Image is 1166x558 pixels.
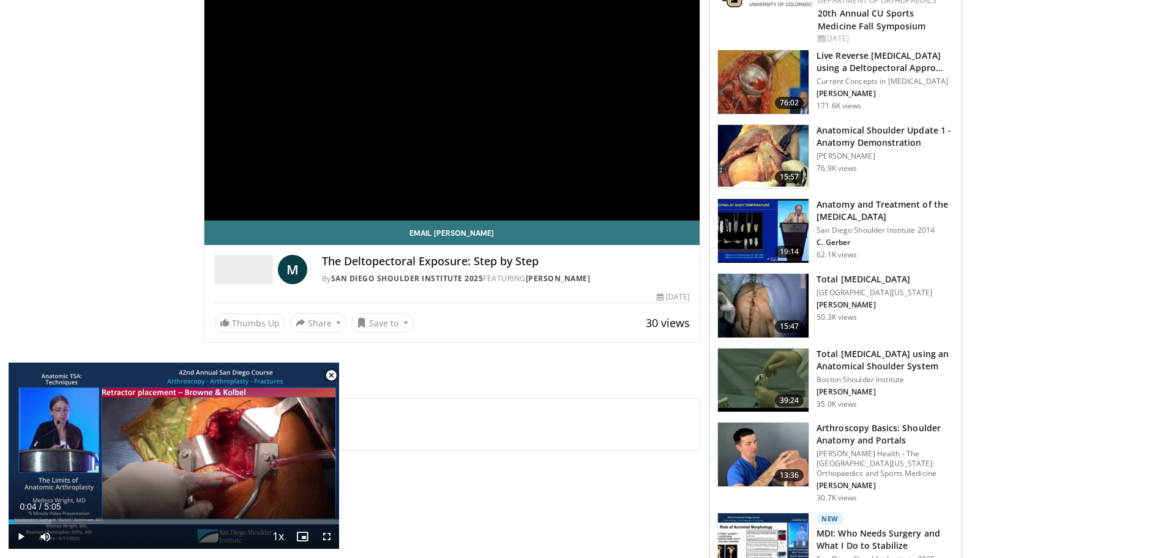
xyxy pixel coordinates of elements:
[817,273,932,285] h3: Total [MEDICAL_DATA]
[717,273,954,338] a: 15:47 Total [MEDICAL_DATA] [GEOGRAPHIC_DATA][US_STATE] [PERSON_NAME] 50.3K views
[322,273,690,284] div: By FEATURING
[817,101,861,111] p: 171.6K views
[278,255,307,284] a: M
[817,151,954,161] p: [PERSON_NAME]
[266,524,290,549] button: Playback Rate
[290,524,315,549] button: Enable picture-in-picture mode
[646,315,690,330] span: 30 views
[44,502,61,511] span: 5:05
[315,524,339,549] button: Fullscreen
[717,348,954,413] a: 39:24 Total [MEDICAL_DATA] using an Anatomical Shoulder System Boston Shoulder Institute [PERSON_...
[817,250,857,260] p: 62.1K views
[9,363,339,549] video-js: Video Player
[775,320,804,333] span: 15:47
[817,124,954,149] h3: Anatomical Shoulder Update 1 - Anatomy Demonstration
[717,422,954,503] a: 13:36 Arthroscopy Basics: Shoulder Anatomy and Portals [PERSON_NAME] Health - The [GEOGRAPHIC_DAT...
[817,481,954,491] p: [PERSON_NAME]
[214,255,273,284] img: San Diego Shoulder Institute 2025
[290,313,347,333] button: Share
[817,493,857,503] p: 30.7K views
[718,274,809,337] img: 38826_0000_3.png.150x105_q85_crop-smart_upscale.jpg
[657,292,690,303] div: [DATE]
[331,273,484,284] a: San Diego Shoulder Institute 2025
[20,502,36,511] span: 0:04
[9,519,339,524] div: Progress Bar
[9,524,33,549] button: Play
[817,225,954,235] p: San Diego Shoulder Institute 2014
[775,97,804,109] span: 76:02
[817,77,954,86] p: Current Concepts in [MEDICAL_DATA]
[817,238,954,247] p: C. Gerber
[817,300,932,310] p: [PERSON_NAME]
[526,273,591,284] a: [PERSON_NAME]
[351,313,414,333] button: Save to
[319,363,343,388] button: Close
[204,221,700,245] a: Email [PERSON_NAME]
[717,198,954,263] a: 19:14 Anatomy and Treatment of the [MEDICAL_DATA] San Diego Shoulder Institute 2014 C. Gerber 62....
[775,246,804,258] span: 19:14
[817,513,843,525] p: New
[39,502,42,511] span: /
[718,199,809,263] img: 58008271-3059-4eea-87a5-8726eb53a503.150x105_q85_crop-smart_upscale.jpg
[718,423,809,486] img: 9534a039-0eaa-4167-96cf-d5be049a70d8.150x105_q85_crop-smart_upscale.jpg
[775,394,804,407] span: 39:24
[818,7,925,32] a: 20th Annual CU Sports Medicine Fall Symposium
[718,50,809,114] img: 684033_3.png.150x105_q85_crop-smart_upscale.jpg
[817,89,954,99] p: [PERSON_NAME]
[817,375,954,385] p: Boston Shoulder Institute
[717,124,954,189] a: 15:57 Anatomical Shoulder Update 1 - Anatomy Demonstration [PERSON_NAME] 76.9K views
[718,349,809,412] img: 38824_0000_3.png.150x105_q85_crop-smart_upscale.jpg
[817,50,954,74] h3: Live Reverse [MEDICAL_DATA] using a Deltopectoral Appro…
[817,164,857,173] p: 76.9K views
[817,198,954,223] h3: Anatomy and Treatment of the [MEDICAL_DATA]
[817,387,954,397] p: [PERSON_NAME]
[775,469,804,481] span: 13:36
[204,372,701,388] span: Comments 0
[818,33,952,44] div: [DATE]
[817,399,857,409] p: 35.0K views
[718,125,809,189] img: laj_3.png.150x105_q85_crop-smart_upscale.jpg
[775,171,804,183] span: 15:57
[33,524,58,549] button: Mute
[817,348,954,372] h3: Total [MEDICAL_DATA] using an Anatomical Shoulder System
[322,255,690,268] h4: The Deltopectoral Exposure: Step by Step
[817,312,857,322] p: 50.3K views
[717,50,954,115] a: 76:02 Live Reverse [MEDICAL_DATA] using a Deltopectoral Appro… Current Concepts in [MEDICAL_DATA]...
[817,449,954,478] p: [PERSON_NAME] Health - The [GEOGRAPHIC_DATA][US_STATE]: Orthopaedics and Sports Medicine
[817,422,954,447] h3: Arthroscopy Basics: Shoulder Anatomy and Portals
[214,314,285,333] a: Thumbs Up
[817,288,932,298] p: [GEOGRAPHIC_DATA][US_STATE]
[817,527,954,552] h3: MDI: Who Needs Surgery and What I Do to Stabilize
